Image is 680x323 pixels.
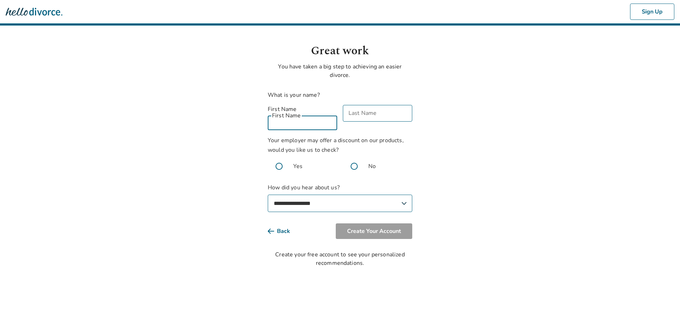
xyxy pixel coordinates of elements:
[268,250,412,267] div: Create your free account to see your personalized recommendations.
[268,105,337,113] label: First Name
[293,162,302,171] span: Yes
[6,5,62,19] img: Hello Divorce Logo
[268,62,412,79] p: You have taken a big step to achieving an easier divorce.
[645,289,680,323] iframe: Chat Widget
[268,195,412,212] select: How did you hear about us?
[268,223,301,239] button: Back
[268,183,412,212] label: How did you hear about us?
[368,162,376,171] span: No
[630,4,674,20] button: Sign Up
[336,223,412,239] button: Create Your Account
[268,137,404,154] span: Your employer may offer a discount on our products, would you like us to check?
[268,43,412,60] h1: Great work
[268,91,320,99] label: What is your name?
